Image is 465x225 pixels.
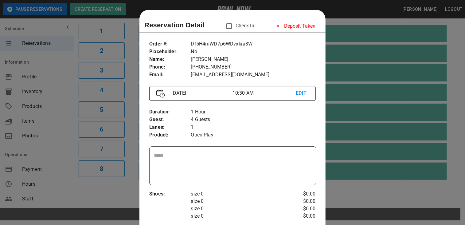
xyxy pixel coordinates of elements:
p: 1 [191,124,316,131]
p: Duration : [149,108,191,116]
p: $0.00 [288,198,316,205]
p: Placeholder : [149,48,191,56]
p: No [191,48,316,56]
p: Phone : [149,63,191,71]
p: $0.00 [288,205,316,212]
p: EDIT [296,89,308,97]
p: size 0 [191,190,288,198]
p: Reservation Detail [144,20,205,30]
p: [PHONE_NUMBER] [191,63,316,71]
p: Shoes : [149,190,191,198]
p: 1 Hour [191,108,316,116]
p: size 0 [191,205,288,212]
p: Order # : [149,40,191,48]
p: [PERSON_NAME] [191,56,316,63]
p: [DATE] [169,89,233,97]
p: $0.00 [288,212,316,220]
p: Check In [223,20,254,33]
p: Email : [149,71,191,79]
li: Deposit Taken [272,20,321,32]
p: size 0 [191,198,288,205]
p: $0.00 [288,190,316,198]
p: Name : [149,56,191,63]
p: Open Play [191,131,316,139]
p: Lanes : [149,124,191,131]
p: 4 Guests [191,116,316,124]
p: 10:30 AM [233,89,296,97]
p: [EMAIL_ADDRESS][DOMAIN_NAME] [191,71,316,79]
p: Product : [149,131,191,139]
p: size 0 [191,212,288,220]
p: Guest : [149,116,191,124]
p: Df5H4mWD7p6WDvxkra3W [191,40,316,48]
img: Vector [156,89,165,98]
